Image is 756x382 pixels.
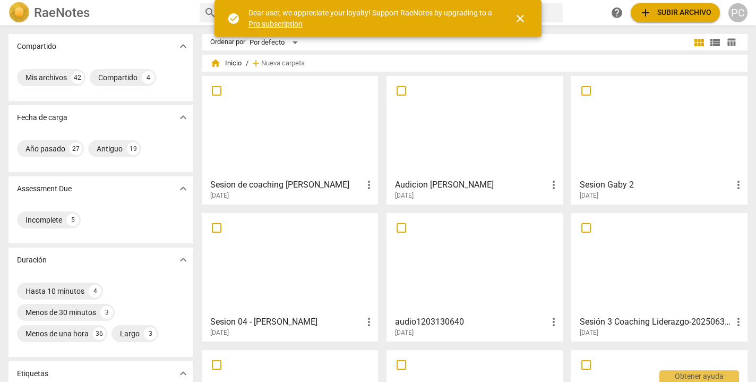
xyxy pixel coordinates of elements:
a: Sesión 3 Coaching Liderazgo-20250630_083728-Grabación de la reunión[DATE] [575,217,744,337]
h3: Audicion Claudia [395,179,547,191]
img: Logo [8,2,30,23]
div: 19 [127,142,140,155]
div: 4 [142,71,154,84]
a: Obtener ayuda [607,3,626,22]
span: [DATE] [395,328,414,337]
div: Menos de una hora [25,328,89,339]
span: Inicio [210,58,242,69]
span: Nueva carpeta [261,60,305,67]
a: Audicion [PERSON_NAME][DATE] [390,80,559,200]
button: PC [728,3,748,22]
div: Hasta 10 minutos [25,286,84,296]
p: Compartido [17,41,56,52]
span: more_vert [732,179,745,191]
span: expand_more [177,253,190,266]
span: table_chart [726,37,736,47]
div: 4 [89,285,101,298]
span: [DATE] [210,191,229,200]
div: Mis archivos [25,72,67,83]
div: 5 [66,214,79,226]
span: more_vert [363,179,375,191]
button: Subir [631,3,720,22]
span: help [611,6,623,19]
p: Assessment Due [17,183,72,194]
div: 42 [71,71,84,84]
span: Subir archivo [639,6,711,19]
a: Sesion Gaby 2[DATE] [575,80,744,200]
div: Antiguo [97,143,123,154]
div: Dear user, we appreciate your loyalty! Support RaeNotes by upgrading to a [248,7,495,29]
span: add [251,58,261,69]
h3: Sesion Gaby 2 [580,179,732,191]
div: Incomplete [25,215,62,225]
a: Pro subscription [248,20,303,28]
p: Fecha de carga [17,112,67,123]
span: / [246,60,248,67]
div: 3 [100,306,113,319]
div: Ordenar por [210,38,245,46]
h2: RaeNotes [34,5,90,20]
span: [DATE] [580,328,598,337]
div: 36 [93,327,106,340]
a: Sesion de coaching [PERSON_NAME][DATE] [205,80,374,200]
span: view_list [709,36,721,49]
span: expand_more [177,40,190,53]
span: expand_more [177,111,190,124]
p: Etiquetas [17,368,48,379]
div: 3 [144,327,157,340]
h3: Sesión 3 Coaching Liderazgo-20250630_083728-Grabación de la reunión [580,316,732,328]
span: home [210,58,221,69]
span: expand_more [177,367,190,380]
span: more_vert [732,316,745,328]
p: Duración [17,254,47,266]
div: Compartido [98,72,138,83]
a: Sesion 04 - [PERSON_NAME][DATE] [205,217,374,337]
span: search [204,6,217,19]
span: more_vert [547,316,560,328]
span: [DATE] [395,191,414,200]
h3: Sesion 04 - Lourdes Santos [210,316,363,328]
span: view_module [693,36,706,49]
div: Año pasado [25,143,65,154]
button: Mostrar más [175,252,191,268]
a: LogoRaeNotes [8,2,191,23]
span: [DATE] [580,191,598,200]
button: Mostrar más [175,38,191,54]
span: more_vert [547,179,560,191]
button: Mostrar más [175,366,191,381]
button: Mostrar más [175,109,191,125]
a: audio1203130640[DATE] [390,217,559,337]
span: expand_more [177,182,190,195]
h3: audio1203130640 [395,316,547,328]
div: Obtener ayuda [659,370,739,382]
button: Lista [707,35,723,50]
button: Cuadrícula [691,35,707,50]
button: Tabla [723,35,739,50]
button: Cerrar [508,6,533,31]
div: Por defecto [250,34,302,51]
button: Mostrar más [175,181,191,197]
h3: Sesion de coaching Ricarlo melo [210,179,363,191]
span: more_vert [363,316,375,328]
span: close [514,12,527,25]
div: Largo [120,328,140,339]
span: check_circle [227,12,240,25]
div: 27 [70,142,82,155]
span: [DATE] [210,328,229,337]
div: Menos de 30 minutos [25,307,96,318]
span: add [639,6,652,19]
